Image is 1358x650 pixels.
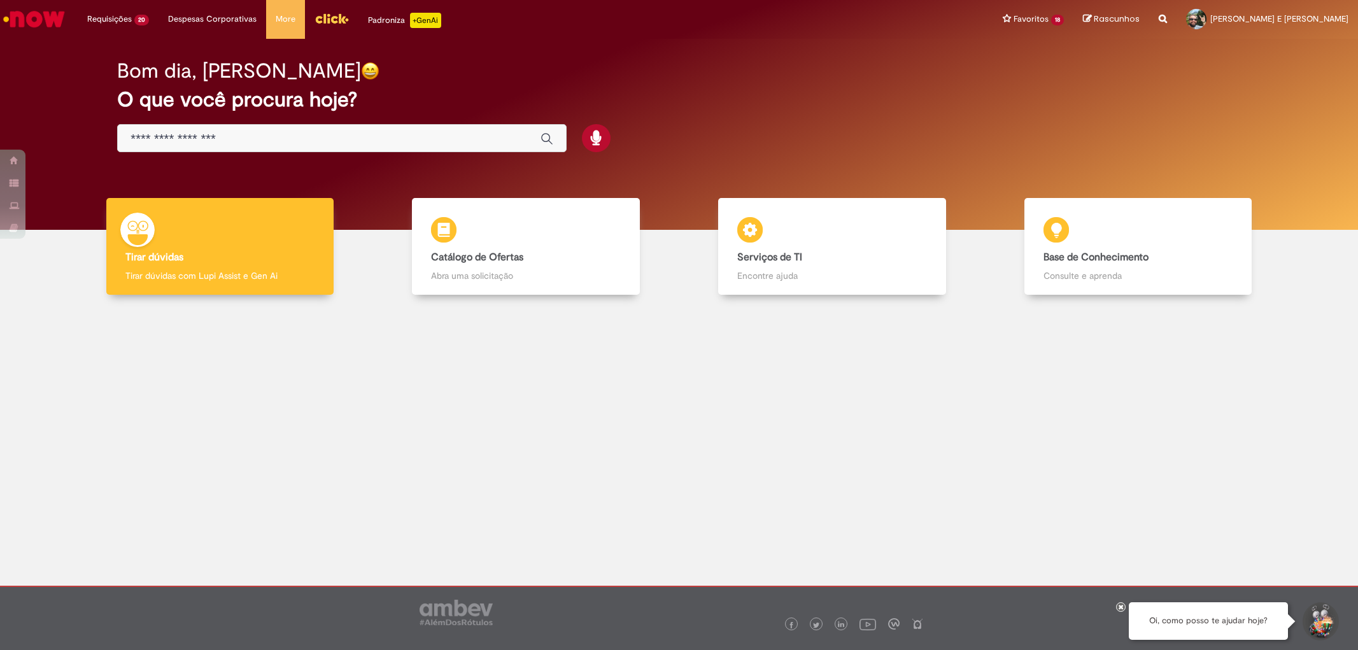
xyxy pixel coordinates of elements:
img: logo_footer_naosei.png [912,618,923,630]
p: +GenAi [410,13,441,28]
span: Rascunhos [1094,13,1140,25]
p: Abra uma solicitação [431,269,620,282]
b: Catálogo de Ofertas [431,251,523,264]
img: logo_footer_twitter.png [813,622,819,628]
b: Serviços de TI [737,251,802,264]
b: Tirar dúvidas [125,251,183,264]
div: Oi, como posso te ajudar hoje? [1129,602,1288,640]
span: Requisições [87,13,132,25]
a: Catálogo de Ofertas Abra uma solicitação [373,198,679,295]
p: Tirar dúvidas com Lupi Assist e Gen Ai [125,269,315,282]
span: Despesas Corporativas [168,13,257,25]
p: Consulte e aprenda [1043,269,1233,282]
button: Iniciar Conversa de Suporte [1301,602,1339,640]
span: [PERSON_NAME] E [PERSON_NAME] [1210,13,1348,24]
img: ServiceNow [1,6,67,32]
img: logo_footer_youtube.png [859,616,876,632]
h2: O que você procura hoje? [117,88,1240,111]
span: 18 [1051,15,1064,25]
span: More [276,13,295,25]
a: Rascunhos [1083,13,1140,25]
div: Padroniza [368,13,441,28]
span: Favoritos [1014,13,1049,25]
p: Encontre ajuda [737,269,926,282]
img: logo_footer_linkedin.png [838,621,844,629]
b: Base de Conhecimento [1043,251,1149,264]
img: click_logo_yellow_360x200.png [315,9,349,28]
a: Tirar dúvidas Tirar dúvidas com Lupi Assist e Gen Ai [67,198,373,295]
a: Serviços de TI Encontre ajuda [679,198,986,295]
img: logo_footer_facebook.png [788,622,795,628]
img: logo_footer_workplace.png [888,618,900,630]
a: Base de Conhecimento Consulte e aprenda [985,198,1291,295]
h2: Bom dia, [PERSON_NAME] [117,60,361,82]
span: 20 [134,15,149,25]
img: happy-face.png [361,62,379,80]
img: logo_footer_ambev_rotulo_gray.png [420,600,493,625]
